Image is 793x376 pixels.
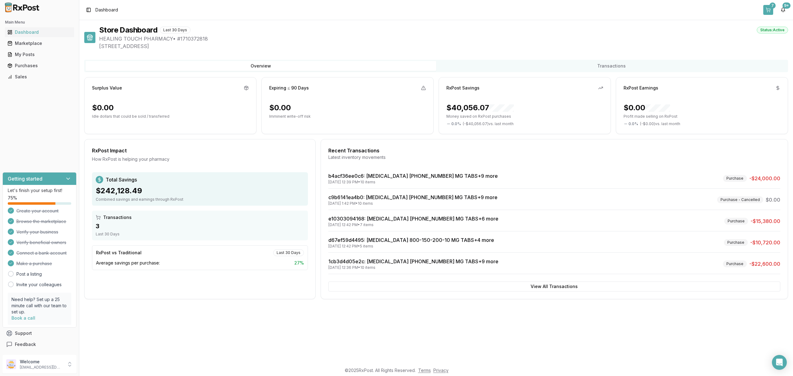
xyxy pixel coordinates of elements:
div: [DATE] 1:42 PM • 10 items [328,201,497,206]
div: Last 30 Days [160,27,191,33]
span: HEALING TOUCH PHARMACY • # 1710372818 [99,35,788,42]
button: Marketplace [2,38,77,48]
h1: Store Dashboard [99,25,157,35]
p: Let's finish your setup first! [8,187,71,194]
div: Latest inventory movements [328,154,780,160]
a: Marketplace [5,38,74,49]
a: b4acf36ee0c6: [MEDICAL_DATA] [PHONE_NUMBER] MG TABS+9 more [328,173,498,179]
p: Welcome [20,359,63,365]
h3: Getting started [8,175,42,182]
span: Verify beneficial owners [16,239,66,246]
p: Profit made selling on RxPost [624,114,780,119]
div: 7 [769,2,776,9]
a: d67ef59d4495: [MEDICAL_DATA] 800-150-200-10 MG TABS+4 more [328,237,494,243]
button: Purchases [2,61,77,71]
p: Need help? Set up a 25 minute call with our team to set up. [11,296,68,315]
span: Create your account [16,208,59,214]
span: Feedback [15,341,36,348]
div: $0.00 [92,103,114,113]
span: 0.0 % [629,121,638,126]
div: $40,056.07 [446,103,514,113]
a: Dashboard [5,27,74,38]
div: [DATE] 12:36 PM • 10 items [328,265,498,270]
div: Purchase [723,260,747,267]
div: RxPost vs Traditional [96,250,142,256]
nav: breadcrumb [95,7,118,13]
span: $0.00 [766,196,780,203]
div: Marketplace [7,40,72,46]
div: $242,128.49 [96,186,304,196]
div: 9+ [782,2,791,9]
div: Sales [7,74,72,80]
a: c9b6141ea4b0: [MEDICAL_DATA] [PHONE_NUMBER] MG TABS+9 more [328,194,497,200]
div: 3 [96,222,304,230]
h2: Main Menu [5,20,74,25]
span: Dashboard [95,7,118,13]
div: Expiring ≤ 90 Days [269,85,309,91]
button: Sales [2,72,77,82]
span: 27 % [294,260,304,266]
span: Browse the marketplace [16,218,66,225]
div: Purchase [724,239,748,246]
span: Transactions [103,214,132,221]
div: How RxPost is helping your pharmacy [92,156,308,162]
span: Make a purchase [16,260,52,267]
button: 9+ [778,5,788,15]
button: View All Transactions [328,282,780,291]
span: 75 % [8,195,17,201]
span: 0.0 % [451,121,461,126]
div: Last 30 Days [96,232,304,237]
img: User avatar [6,359,16,369]
div: RxPost Impact [92,147,308,154]
div: Surplus Value [92,85,122,91]
div: Open Intercom Messenger [772,355,787,370]
a: Purchases [5,60,74,71]
p: Money saved on RxPost purchases [446,114,603,119]
a: Privacy [433,368,449,373]
button: Dashboard [2,27,77,37]
div: [DATE] 12:42 PM • 5 items [328,244,494,249]
div: My Posts [7,51,72,58]
div: Recent Transactions [328,147,780,154]
p: Imminent write-off risk [269,114,426,119]
p: [EMAIL_ADDRESS][DOMAIN_NAME] [20,365,63,370]
div: RxPost Earnings [624,85,658,91]
button: My Posts [2,50,77,59]
button: Support [2,328,77,339]
span: Connect a bank account [16,250,67,256]
div: $0.00 [269,103,291,113]
a: Book a call [11,315,35,321]
a: Terms [418,368,431,373]
a: My Posts [5,49,74,60]
a: Sales [5,71,74,82]
a: Invite your colleagues [16,282,62,288]
button: Overview [85,61,436,71]
img: RxPost Logo [2,2,42,12]
span: [STREET_ADDRESS] [99,42,788,50]
a: e10303094168: [MEDICAL_DATA] [PHONE_NUMBER] MG TABS+6 more [328,216,498,222]
a: 1cb3d4d05e2c: [MEDICAL_DATA] [PHONE_NUMBER] MG TABS+9 more [328,258,498,265]
div: [DATE] 12:39 PM • 10 items [328,180,498,185]
div: Purchase [724,218,748,225]
div: Dashboard [7,29,72,35]
span: Verify your business [16,229,58,235]
p: Idle dollars that could be sold / transferred [92,114,249,119]
button: Feedback [2,339,77,350]
div: Status: Active [757,27,788,33]
div: Last 30 Days [273,249,304,256]
span: Average savings per purchase: [96,260,160,266]
a: Post a listing [16,271,42,277]
span: ( - $40,056.07 ) vs. last month [463,121,514,126]
div: Purchases [7,63,72,69]
div: Combined savings and earnings through RxPost [96,197,304,202]
span: Total Savings [106,176,137,183]
span: -$22,600.00 [749,260,780,268]
span: -$15,380.00 [751,217,780,225]
span: -$10,720.00 [750,239,780,246]
div: RxPost Savings [446,85,480,91]
button: 7 [763,5,773,15]
span: -$24,000.00 [749,175,780,182]
div: [DATE] 12:42 PM • 7 items [328,222,498,227]
button: Transactions [436,61,787,71]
